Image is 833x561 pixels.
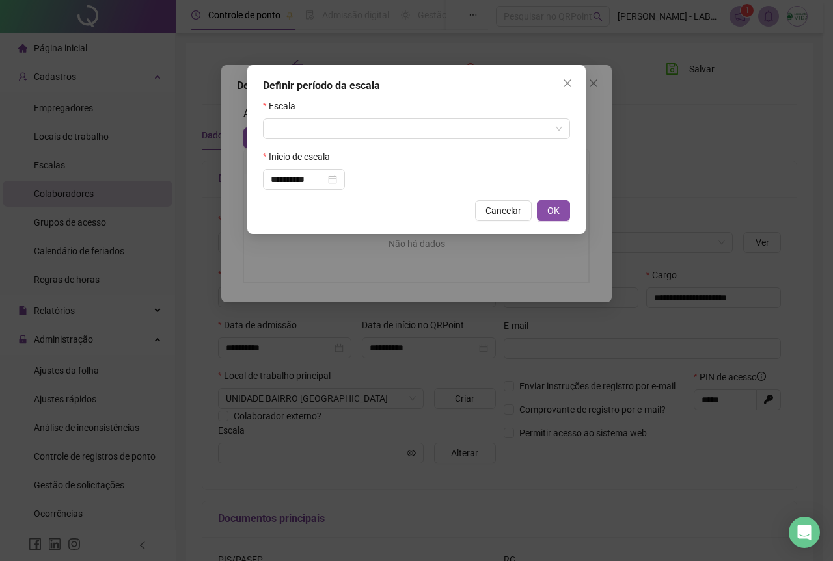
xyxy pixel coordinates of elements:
[789,517,820,548] div: Open Intercom Messenger
[557,73,578,94] button: Close
[485,203,521,218] span: Cancelar
[263,78,570,94] div: Definir período da escala
[475,200,532,221] button: Cancelar
[562,78,573,88] span: close
[547,203,560,218] span: OK
[263,99,304,113] label: Escala
[263,150,338,164] label: Inicio de escala
[537,200,570,221] button: OK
